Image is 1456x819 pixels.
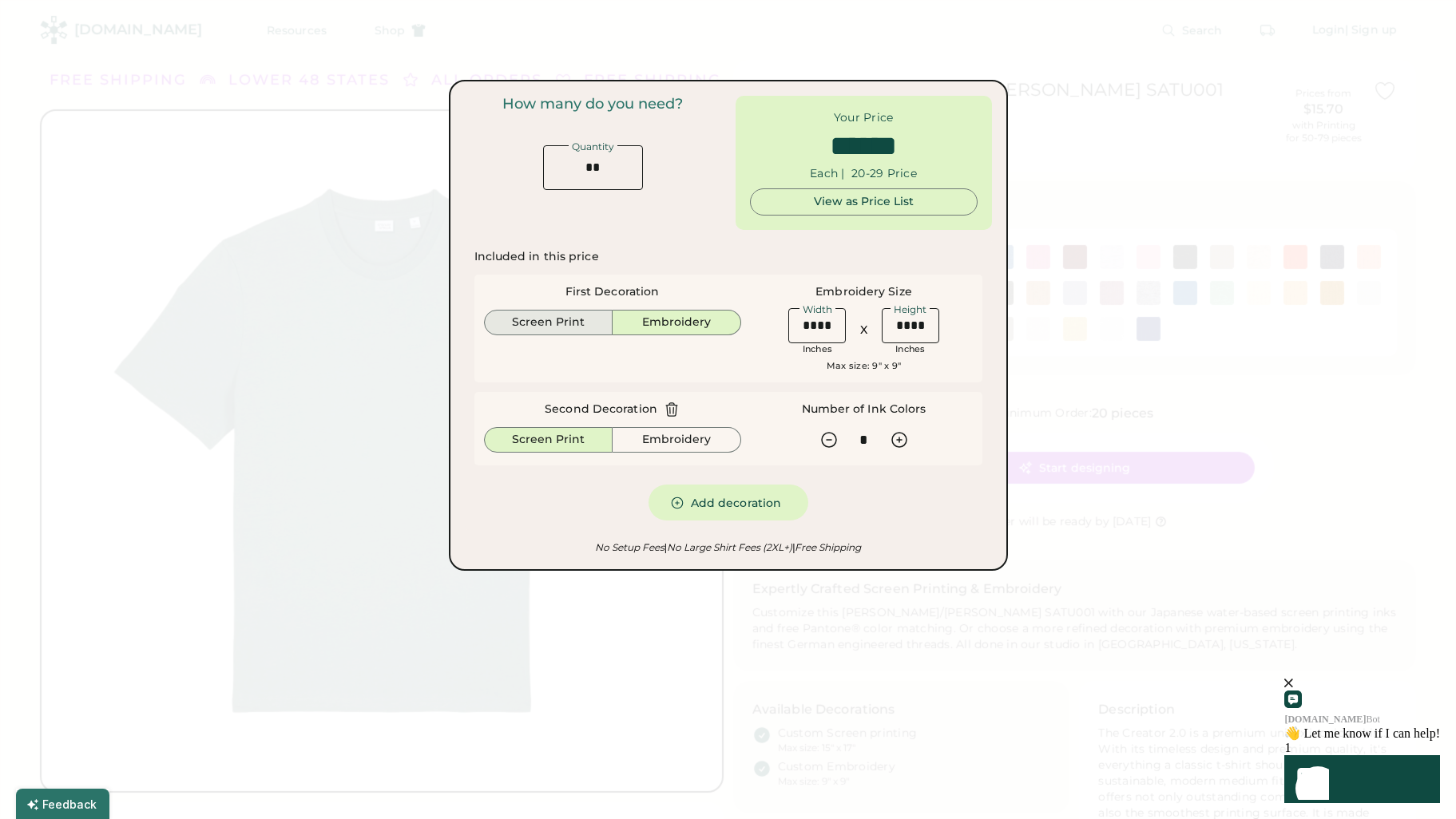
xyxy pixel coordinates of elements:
[595,541,665,553] em: No Setup Fees
[799,305,835,315] div: Width
[834,110,894,126] div: Your Price
[802,402,926,417] div: Number of Ink Colors
[803,343,833,356] div: Inches
[484,427,613,453] button: Screen Print
[649,485,808,520] button: Add decoration
[792,541,795,553] font: |
[764,194,964,210] div: View as Price List
[815,284,912,300] div: Embroidery Size
[484,310,613,335] button: Screen Print
[569,142,617,152] div: Quantity
[502,96,683,113] div: How many do you need?
[545,402,657,417] div: Second Decoration
[474,249,599,265] div: Included in this price
[860,322,867,338] div: X
[792,541,861,553] em: Free Shipping
[665,541,792,553] em: No Large Shirt Fees (2XL+)
[827,360,901,373] div: Max size: 9" x 9"
[891,305,930,315] div: Height
[613,427,741,453] button: Embroidery
[565,284,660,300] div: First Decoration
[613,310,741,335] button: Embroidery
[810,166,917,182] div: Each | 20-29 Price
[1188,620,1452,816] iframe: Front Chat
[895,343,926,356] div: Inches
[665,541,667,553] font: |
